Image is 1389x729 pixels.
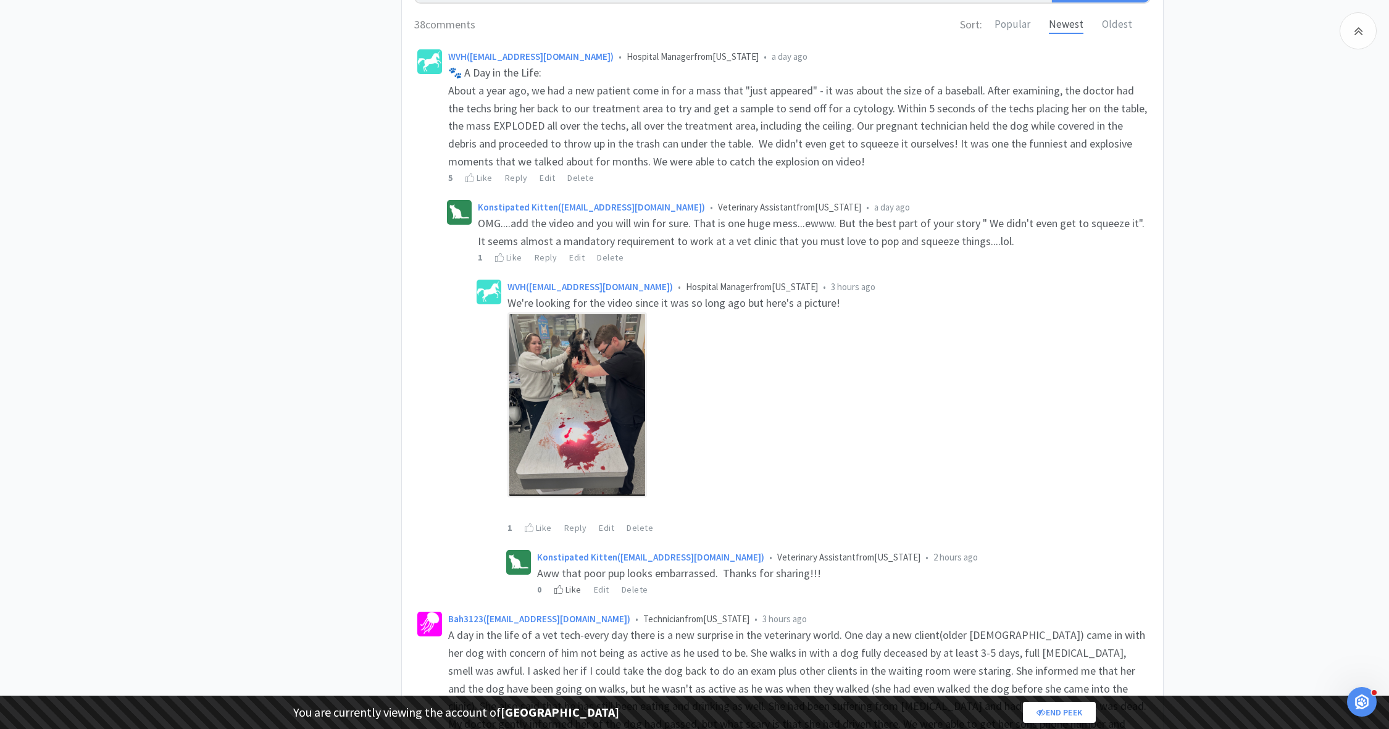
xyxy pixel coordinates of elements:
img: IMG_4355-1760550258.jfif [507,312,647,498]
div: Like [554,583,582,596]
span: • [619,51,622,62]
div: Reply [505,171,528,185]
span: • [754,613,757,625]
span: • [769,551,772,563]
span: • [866,201,869,213]
span: • [925,551,928,563]
span: a day ago [874,201,910,213]
div: Like [495,251,522,264]
strong: 0 [537,584,542,595]
span: • [764,51,767,62]
div: Like [525,521,552,535]
div: Popular [995,16,1030,34]
div: Hospital Manager from [US_STATE] [507,280,1148,294]
div: Edit [540,171,555,185]
h6: 38 comments [414,16,475,34]
a: WVH([EMAIL_ADDRESS][DOMAIN_NAME]) [448,51,614,62]
div: Like [465,171,493,185]
div: Delete [567,171,594,185]
div: Hospital Manager from [US_STATE] [448,49,1148,64]
div: Edit [594,583,609,596]
a: End Peek [1023,702,1096,723]
span: Aww that poor pup looks embarrassed. Thanks for sharing!!! [537,566,821,580]
span: a day ago [772,51,807,62]
span: 3 hours ago [831,281,875,293]
strong: 1 [478,252,483,263]
a: Bah3123([EMAIL_ADDRESS][DOMAIN_NAME]) [448,613,630,625]
span: • [635,613,638,625]
div: Reply [535,251,557,264]
strong: 5 [448,172,453,183]
div: Technician from [US_STATE] [448,612,1148,627]
span: We're looking for the video since it was so long ago but here's a picture! [507,296,840,310]
p: You are currently viewing the account of [293,702,619,722]
iframe: Intercom live chat [1347,687,1377,717]
div: Edit [569,251,585,264]
span: About a year ago, we had a new patient come in for a mass that "just appeared" - it was about the... [448,83,1149,169]
div: Delete [622,583,648,596]
a: Konstipated Kitten([EMAIL_ADDRESS][DOMAIN_NAME]) [478,201,705,213]
span: • [678,281,681,293]
div: Newest [1049,16,1083,34]
span: • [710,201,713,213]
div: Oldest [1102,16,1132,34]
span: • [823,281,826,293]
div: Veterinary Assistant from [US_STATE] [537,550,1148,565]
a: Konstipated Kitten([EMAIL_ADDRESS][DOMAIN_NAME]) [537,551,764,563]
a: WVH([EMAIL_ADDRESS][DOMAIN_NAME]) [507,281,673,293]
span: 🐾 A Day in the Life: [448,65,541,80]
div: Delete [597,251,624,264]
h6: Sort: [960,16,982,34]
div: Reply [564,521,587,535]
strong: 1 [507,522,512,533]
span: 3 hours ago [762,613,807,625]
strong: [GEOGRAPHIC_DATA] [501,704,619,720]
div: Veterinary Assistant from [US_STATE] [478,200,1148,215]
div: Delete [627,521,653,535]
span: 2 hours ago [933,551,978,563]
span: OMG....add the video and you will win for sure. That is one huge mess...ewww. But the best part o... [478,216,1147,248]
div: Edit [599,521,614,535]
